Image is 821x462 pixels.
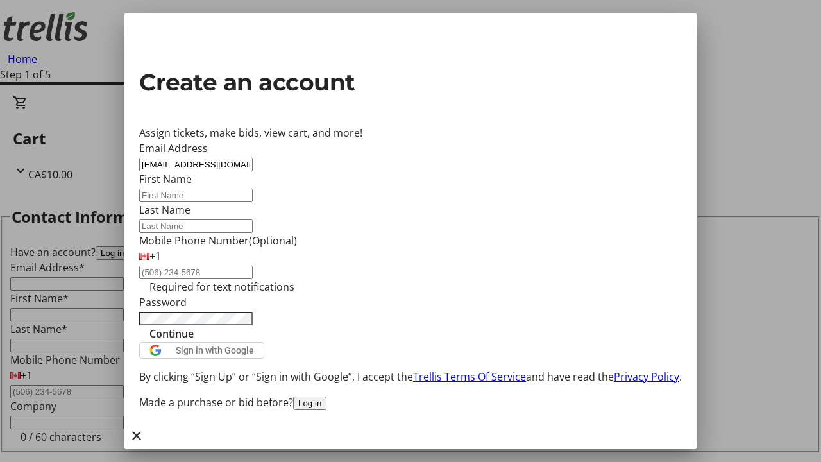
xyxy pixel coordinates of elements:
p: By clicking “Sign Up” or “Sign in with Google”, I accept the and have read the . [139,369,682,384]
input: Last Name [139,219,253,233]
tr-hint: Required for text notifications [149,279,294,295]
label: First Name [139,172,192,186]
span: Continue [149,326,194,341]
input: (506) 234-5678 [139,266,253,279]
input: Email Address [139,158,253,171]
label: Last Name [139,203,190,217]
a: Privacy Policy [614,370,679,384]
span: Sign in with Google [176,345,254,355]
button: Sign in with Google [139,342,264,359]
a: Trellis Terms Of Service [413,370,526,384]
div: Made a purchase or bid before? [139,395,682,410]
label: Password [139,295,187,309]
button: Log in [293,397,326,410]
input: First Name [139,189,253,202]
label: Email Address [139,141,208,155]
div: Assign tickets, make bids, view cart, and more! [139,125,682,141]
button: Close [124,423,149,449]
button: Continue [139,326,204,341]
h2: Create an account [139,65,682,99]
label: Mobile Phone Number (Optional) [139,234,297,248]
